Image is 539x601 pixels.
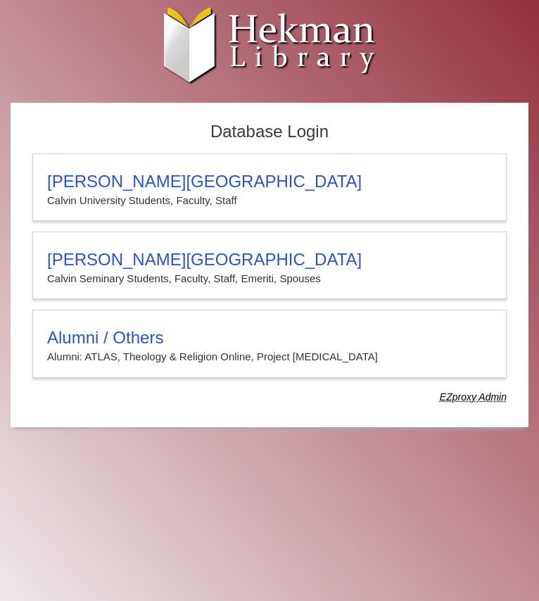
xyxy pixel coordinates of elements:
[47,348,492,366] p: Alumni: ATLAS, Theology & Religion Online, Project [MEDICAL_DATA]
[47,270,492,288] p: Calvin Seminary Students, Faculty, Staff, Emeriti, Spouses
[440,391,507,403] dfn: Use Alumni login
[47,328,492,366] summary: Alumni / OthersAlumni: ATLAS, Theology & Religion Online, Project [MEDICAL_DATA]
[47,250,492,270] h3: [PERSON_NAME][GEOGRAPHIC_DATA]
[32,153,507,221] a: [PERSON_NAME][GEOGRAPHIC_DATA]Calvin University Students, Faculty, Staff
[47,328,492,348] h3: Alumni / Others
[32,232,507,299] a: [PERSON_NAME][GEOGRAPHIC_DATA]Calvin Seminary Students, Faculty, Staff, Emeriti, Spouses
[47,191,492,210] p: Calvin University Students, Faculty, Staff
[25,118,514,146] h2: Database Login
[47,172,492,191] h3: [PERSON_NAME][GEOGRAPHIC_DATA]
